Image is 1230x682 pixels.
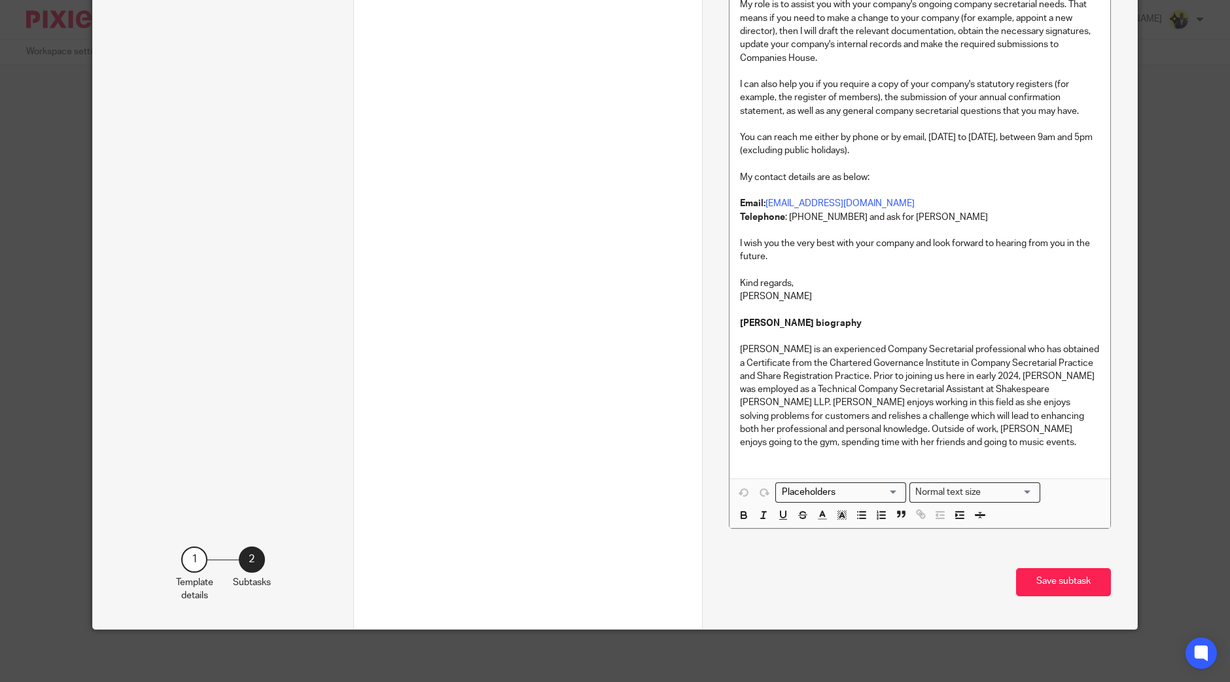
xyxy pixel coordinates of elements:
div: 2 [239,547,265,573]
p: [PERSON_NAME] is an experienced Company Secretarial professional who has obtained a Certificate f... [740,343,1100,449]
p: [PERSON_NAME] [740,290,1100,303]
p: I wish you the very best with your company and look forward to hearing from you in the future. [740,237,1100,264]
strong: Email: [740,199,765,208]
input: Search for option [985,486,1032,499]
button: Save subtask [1016,568,1111,596]
strong: [PERSON_NAME] biography [740,319,862,328]
div: Search for option [775,482,906,503]
p: I can also help you if you require a copy of your company's statutory registers (for example, the... [740,78,1100,118]
strong: Telephone [740,213,785,222]
div: Text styles [909,482,1040,503]
div: 1 [181,547,207,573]
div: Placeholders [775,482,906,503]
input: Search for option [777,486,898,499]
a: [EMAIL_ADDRESS][DOMAIN_NAME] [765,199,915,208]
p: Kind regards, [740,277,1100,290]
p: Subtasks [233,576,271,589]
p: Template details [176,576,213,603]
span: Normal text size [913,486,984,499]
p: My contact details are as below: [740,171,1100,184]
div: Search for option [909,482,1040,503]
p: You can reach me either by phone or by email, [DATE] to [DATE], between 9am and 5pm (excluding pu... [740,131,1100,158]
p: : [PHONE_NUMBER] and ask for [PERSON_NAME] [740,211,1100,224]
